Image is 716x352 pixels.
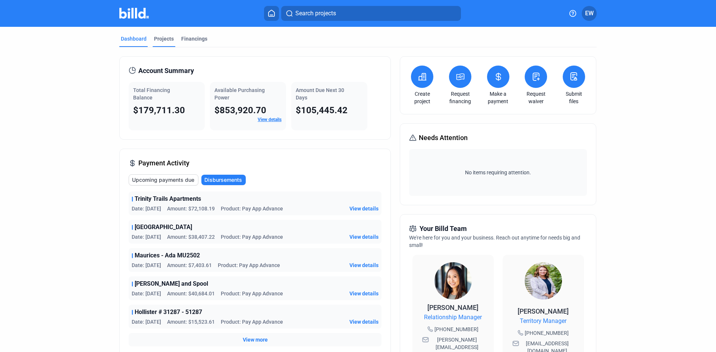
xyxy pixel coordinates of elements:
span: Upcoming payments due [132,176,194,184]
span: Payment Activity [138,158,189,168]
span: [PERSON_NAME] and Spool [135,279,208,288]
button: EW [582,6,597,21]
span: $105,445.42 [296,105,348,115]
button: View more [243,336,268,343]
button: Upcoming payments due [129,174,198,185]
span: Needs Attention [419,133,468,143]
a: Request financing [447,90,473,105]
button: View details [349,233,379,241]
span: Search projects [295,9,336,18]
span: Maurices - Ada MU2502 [135,251,200,260]
div: Financings [181,35,207,42]
span: [GEOGRAPHIC_DATA] [135,223,192,232]
a: Submit files [561,90,587,105]
span: We're here for you and your business. Reach out anytime for needs big and small! [409,235,580,248]
span: $853,920.70 [214,105,266,115]
a: Request waiver [523,90,549,105]
span: Account Summary [138,66,194,76]
button: View details [349,318,379,326]
a: Create project [409,90,435,105]
button: View details [349,261,379,269]
span: Date: [DATE] [132,205,161,212]
span: [PERSON_NAME] [427,304,478,311]
span: Relationship Manager [424,313,482,322]
button: Search projects [281,6,461,21]
span: Amount: $38,407.22 [167,233,215,241]
div: Projects [154,35,174,42]
span: Trinity Trails Apartments [135,194,201,203]
span: Amount: $7,403.61 [167,261,212,269]
span: Territory Manager [520,317,566,326]
span: Amount Due Next 30 Days [296,87,344,101]
img: Territory Manager [525,262,562,299]
span: Available Purchasing Power [214,87,265,101]
span: [PERSON_NAME] [518,307,569,315]
span: Product: Pay App Advance [221,205,283,212]
span: No items requiring attention. [412,169,584,176]
span: EW [585,9,594,18]
span: [PHONE_NUMBER] [525,329,569,337]
span: Amount: $40,684.01 [167,290,215,297]
span: Product: Pay App Advance [221,233,283,241]
img: Relationship Manager [434,262,472,299]
button: View details [349,205,379,212]
button: Disbursements [201,175,246,185]
button: View details [349,290,379,297]
span: Hollister # 31287 - 51287 [135,308,202,317]
div: Dashboard [121,35,147,42]
span: Date: [DATE] [132,233,161,241]
span: Product: Pay App Advance [221,290,283,297]
span: Date: [DATE] [132,318,161,326]
span: Total Financing Balance [133,87,170,101]
span: Your Billd Team [420,223,467,234]
span: Date: [DATE] [132,290,161,297]
a: Make a payment [485,90,511,105]
span: Product: Pay App Advance [221,318,283,326]
span: Date: [DATE] [132,261,161,269]
span: Disbursements [204,176,242,184]
span: Amount: $15,523.61 [167,318,215,326]
span: $179,711.30 [133,105,185,115]
a: View details [258,117,282,122]
span: Product: Pay App Advance [218,261,280,269]
img: Billd Company Logo [119,8,149,19]
span: [PHONE_NUMBER] [434,326,478,333]
span: Amount: $72,108.19 [167,205,215,212]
